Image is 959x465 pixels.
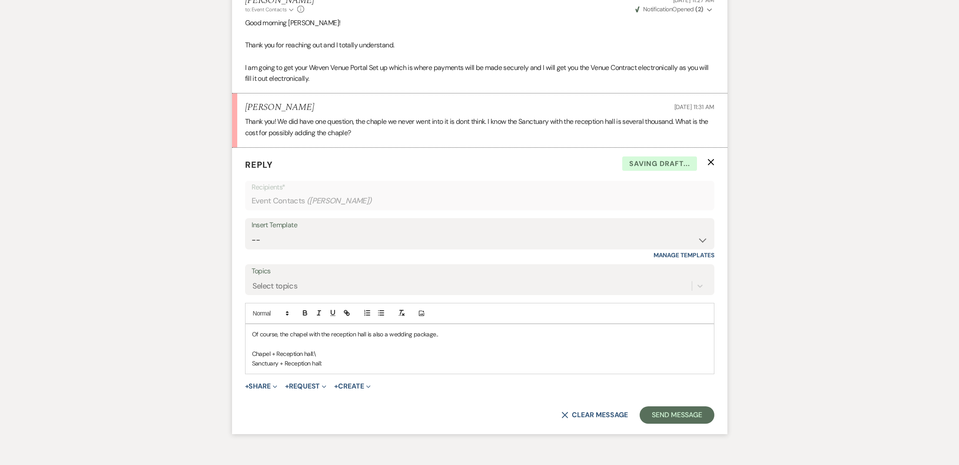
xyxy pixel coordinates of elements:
[245,62,714,84] p: I am going to get your Weven Venue Portal Set up which is where payments will be made securely an...
[561,412,627,418] button: Clear message
[252,280,298,292] div: Select topics
[245,116,714,138] p: Thank you! We did have one question, the chaple we never went into it is dont think. I know the S...
[307,195,372,207] span: ( [PERSON_NAME] )
[285,383,289,390] span: +
[674,103,714,111] span: [DATE] 11:31 AM
[245,159,273,170] span: Reply
[245,383,249,390] span: +
[654,251,714,259] a: Manage Templates
[252,349,707,359] p: Chapel + Reception hall:\
[252,359,707,368] p: Sanctuary + Reception hall:
[334,383,370,390] button: Create
[245,6,287,13] span: to: Event Contacts
[334,383,338,390] span: +
[252,329,707,339] p: Of course, the chapel with the reception hall is also a wedding package..
[252,219,708,232] div: Insert Template
[245,383,278,390] button: Share
[695,5,703,13] strong: ( 2 )
[640,406,714,424] button: Send Message
[252,182,708,193] p: Recipients*
[643,5,672,13] span: Notification
[252,265,708,278] label: Topics
[285,383,326,390] button: Request
[622,156,697,171] span: Saving draft...
[245,40,714,51] p: Thank you for reaching out and I totally understand.
[635,5,703,13] span: Opened
[245,17,714,29] p: Good morning [PERSON_NAME]!
[245,102,314,113] h5: [PERSON_NAME]
[245,6,295,13] button: to: Event Contacts
[634,5,714,14] button: NotificationOpened (2)
[252,193,708,209] div: Event Contacts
